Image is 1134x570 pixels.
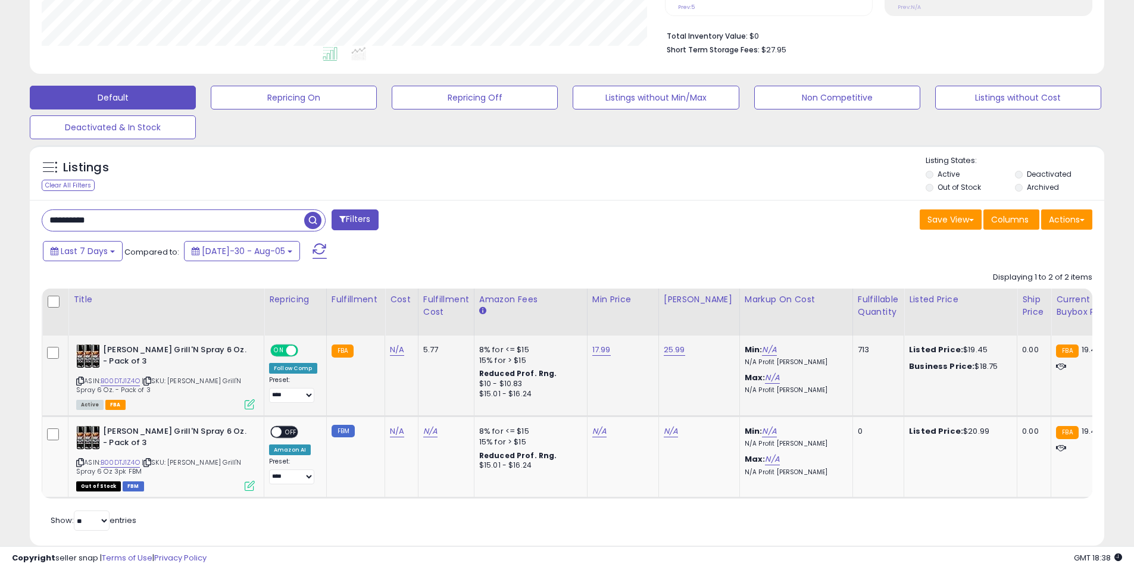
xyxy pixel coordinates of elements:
small: FBA [1056,344,1078,358]
li: $0 [667,28,1083,42]
span: Columns [991,214,1029,226]
label: Out of Stock [938,182,981,192]
b: Listed Price: [909,344,963,355]
img: 51ATsB8qeIL._SL40_.jpg [76,344,100,368]
a: N/A [390,344,404,356]
b: Business Price: [909,361,974,372]
div: 8% for <= $15 [479,426,578,437]
b: Reduced Prof. Rng. [479,450,557,461]
div: $20.99 [909,426,1008,437]
div: Clear All Filters [42,180,95,191]
b: Total Inventory Value: [667,31,748,41]
div: Amazon Fees [479,293,582,306]
b: [PERSON_NAME] Grill'N Spray 6 Oz. - Pack of 3 [103,344,248,369]
button: Listings without Cost [935,86,1101,109]
div: Fulfillment [332,293,380,306]
div: $19.45 [909,344,1008,355]
div: $15.01 - $16.24 [479,461,578,471]
a: Privacy Policy [154,552,207,563]
div: ASIN: [76,344,255,408]
button: Last 7 Days [43,241,123,261]
a: N/A [762,344,776,356]
b: [PERSON_NAME] Grill'N Spray 6 Oz. - Pack of 3 [103,426,248,451]
h5: Listings [63,159,109,176]
div: Title [73,293,259,306]
small: FBA [1056,426,1078,439]
div: Current Buybox Price [1056,293,1117,318]
p: N/A Profit [PERSON_NAME] [745,468,844,477]
span: | SKU: [PERSON_NAME] Grill'N Spray 6 Oz 3pk FBM [76,458,242,475]
label: Active [938,169,960,179]
b: Short Term Storage Fees: [667,45,760,55]
button: Listings without Min/Max [573,86,739,109]
span: OFF [282,427,301,437]
button: Repricing On [211,86,377,109]
b: Max: [745,453,766,465]
span: All listings currently available for purchase on Amazon [76,400,104,410]
small: Prev: N/A [898,4,921,11]
a: B00DTJ1Z4O [101,376,140,386]
span: [DATE]-30 - Aug-05 [202,245,285,257]
div: 0.00 [1022,426,1042,437]
a: 25.99 [664,344,685,356]
button: Save View [920,209,982,230]
div: Ship Price [1022,293,1046,318]
small: FBA [332,344,354,358]
p: N/A Profit [PERSON_NAME] [745,386,844,394]
div: $15.01 - $16.24 [479,389,578,399]
span: 19.49 [1082,344,1101,355]
a: B00DTJ1Z4O [101,458,140,468]
strong: Copyright [12,552,55,563]
a: N/A [762,425,776,437]
div: Preset: [269,458,317,484]
div: Repricing [269,293,321,306]
span: FBA [105,400,126,410]
span: | SKU: [PERSON_NAME] Grill'N Spray 6 Oz. - Pack of 3 [76,376,242,394]
span: Show: entries [51,515,136,526]
a: N/A [765,453,779,465]
label: Archived [1027,182,1059,192]
p: N/A Profit [PERSON_NAME] [745,358,844,367]
label: Deactivated [1027,169,1071,179]
span: All listings that are currently out of stock and unavailable for purchase on Amazon [76,481,121,491]
small: Amazon Fees. [479,306,486,317]
div: Listed Price [909,293,1012,306]
div: Preset: [269,376,317,403]
div: $10 - $10.83 [479,379,578,389]
a: N/A [390,425,404,437]
div: 8% for <= $15 [479,344,578,355]
button: Deactivated & In Stock [30,115,196,139]
small: FBM [332,425,355,437]
button: Non Competitive [754,86,920,109]
a: N/A [664,425,678,437]
div: 5.77 [423,344,465,355]
div: 713 [858,344,895,355]
b: Reduced Prof. Rng. [479,368,557,378]
div: Displaying 1 to 2 of 2 items [993,272,1092,283]
button: Repricing Off [392,86,558,109]
b: Min: [745,425,763,437]
span: ON [271,346,286,356]
div: Fulfillment Cost [423,293,469,318]
div: Cost [390,293,413,306]
a: N/A [423,425,438,437]
th: The percentage added to the cost of goods (COGS) that forms the calculator for Min & Max prices. [739,289,852,336]
button: Default [30,86,196,109]
span: 19.49 [1082,425,1101,437]
button: [DATE]-30 - Aug-05 [184,241,300,261]
div: Markup on Cost [745,293,848,306]
small: Prev: 5 [678,4,695,11]
div: 0 [858,426,895,437]
div: Fulfillable Quantity [858,293,899,318]
p: Listing States: [926,155,1104,167]
div: 15% for > $15 [479,437,578,447]
img: 51ATsB8qeIL._SL40_.jpg [76,426,100,450]
a: N/A [592,425,607,437]
b: Min: [745,344,763,355]
span: OFF [296,346,315,356]
div: 15% for > $15 [479,355,578,366]
button: Actions [1041,209,1092,230]
span: 2025-08-13 18:38 GMT [1074,552,1122,563]
a: Terms of Use [102,552,152,563]
span: FBM [123,481,144,491]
